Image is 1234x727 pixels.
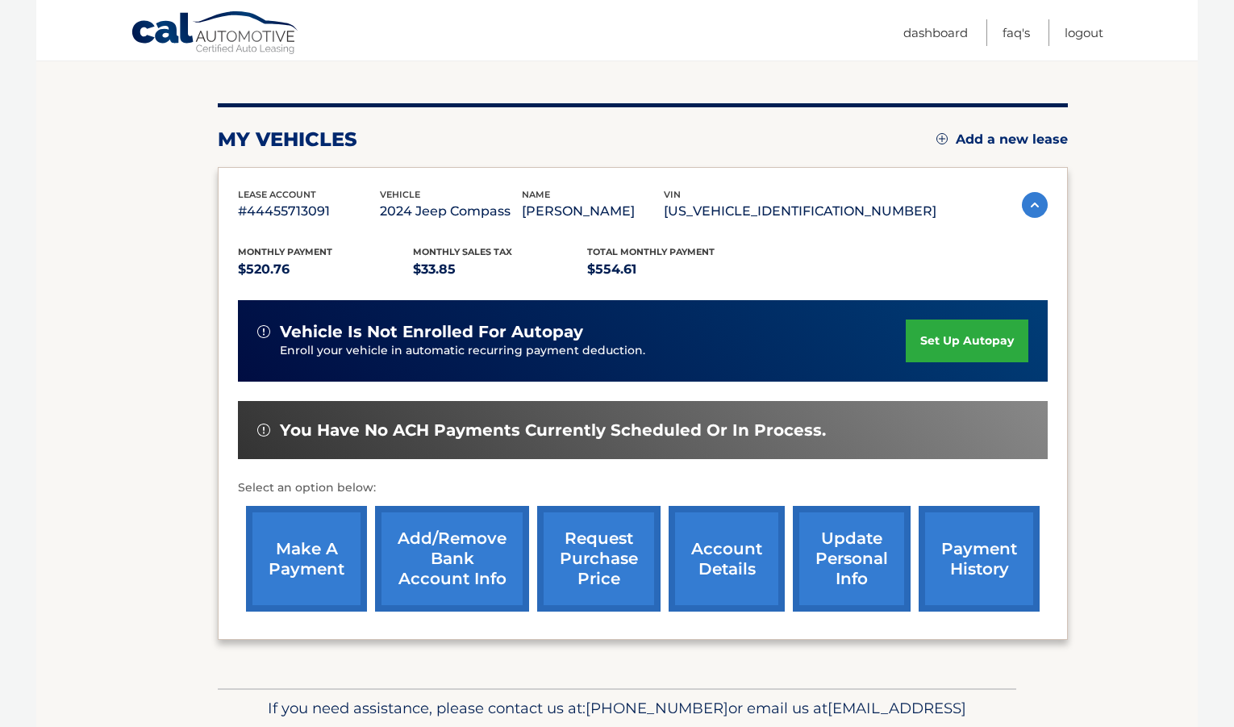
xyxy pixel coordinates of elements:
[1003,19,1030,46] a: FAQ's
[218,127,357,152] h2: my vehicles
[793,506,911,612] a: update personal info
[587,258,762,281] p: $554.61
[280,322,583,342] span: vehicle is not enrolled for autopay
[238,246,332,257] span: Monthly Payment
[664,189,681,200] span: vin
[522,200,664,223] p: [PERSON_NAME]
[238,200,380,223] p: #44455713091
[906,320,1028,362] a: set up autopay
[280,420,826,441] span: You have no ACH payments currently scheduled or in process.
[257,424,270,437] img: alert-white.svg
[375,506,529,612] a: Add/Remove bank account info
[280,342,906,360] p: Enroll your vehicle in automatic recurring payment deduction.
[919,506,1040,612] a: payment history
[936,133,948,144] img: add.svg
[238,478,1048,498] p: Select an option below:
[669,506,785,612] a: account details
[1065,19,1103,46] a: Logout
[246,506,367,612] a: make a payment
[413,258,588,281] p: $33.85
[522,189,550,200] span: name
[537,506,661,612] a: request purchase price
[586,699,728,717] span: [PHONE_NUMBER]
[936,132,1068,148] a: Add a new lease
[664,200,936,223] p: [US_VEHICLE_IDENTIFICATION_NUMBER]
[380,189,420,200] span: vehicle
[238,258,413,281] p: $520.76
[587,246,715,257] span: Total Monthly Payment
[238,189,316,200] span: lease account
[131,10,300,57] a: Cal Automotive
[903,19,968,46] a: Dashboard
[1022,192,1048,218] img: accordion-active.svg
[380,200,522,223] p: 2024 Jeep Compass
[257,325,270,338] img: alert-white.svg
[413,246,512,257] span: Monthly sales Tax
